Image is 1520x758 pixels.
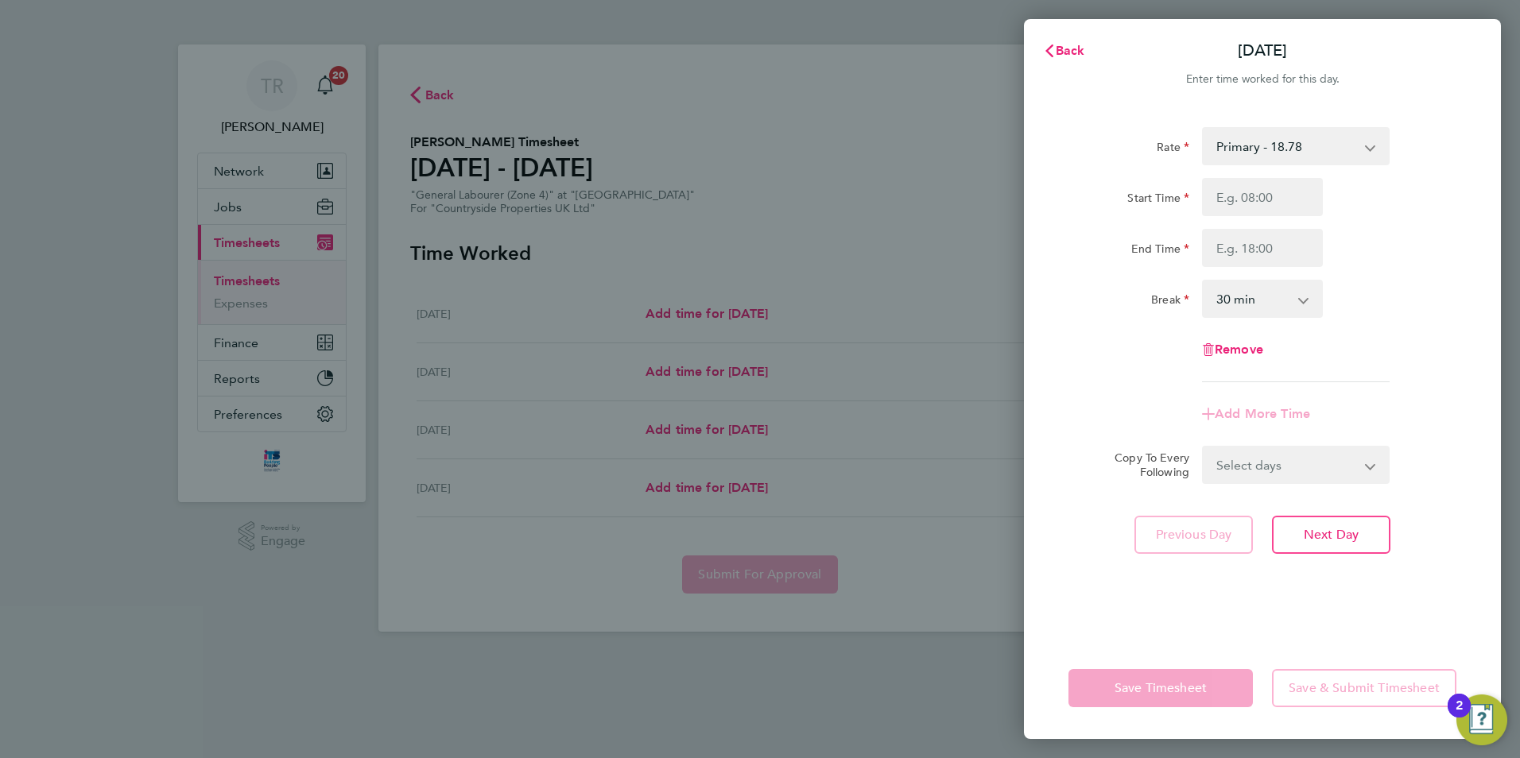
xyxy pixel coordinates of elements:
label: Copy To Every Following [1102,451,1189,479]
label: Rate [1157,140,1189,159]
label: Start Time [1127,191,1189,210]
span: Remove [1215,342,1263,357]
div: Enter time worked for this day. [1024,70,1501,89]
input: E.g. 08:00 [1202,178,1323,216]
span: Next Day [1304,527,1359,543]
div: 2 [1456,706,1463,726]
label: End Time [1131,242,1189,261]
input: E.g. 18:00 [1202,229,1323,267]
span: Back [1056,43,1085,58]
button: Next Day [1272,516,1390,554]
p: [DATE] [1238,40,1287,62]
button: Remove [1202,343,1263,356]
button: Open Resource Center, 2 new notifications [1456,694,1507,745]
label: Break [1151,292,1189,311]
button: Back [1027,35,1101,67]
